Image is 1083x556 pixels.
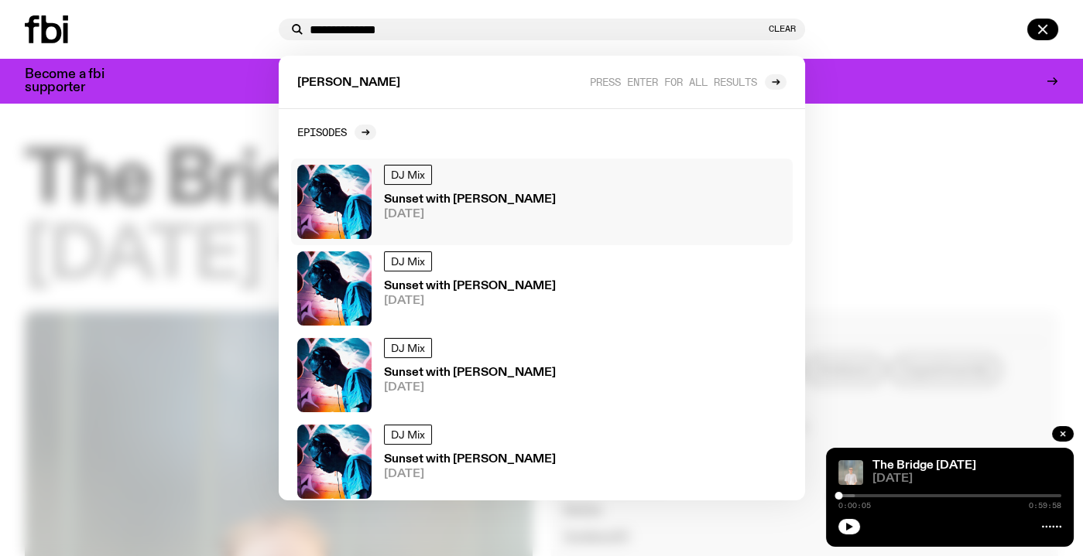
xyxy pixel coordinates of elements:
[384,469,556,480] span: [DATE]
[297,338,372,412] img: Simon Caldwell stands side on, looking downwards. He has headphones on. Behind him is a brightly ...
[291,245,793,332] a: Simon Caldwell stands side on, looking downwards. He has headphones on. Behind him is a brightly ...
[872,473,1061,485] span: [DATE]
[297,126,347,138] h2: Episodes
[297,77,400,89] span: [PERSON_NAME]
[297,251,372,326] img: Simon Caldwell stands side on, looking downwards. He has headphones on. Behind him is a brightly ...
[291,332,793,418] a: Simon Caldwell stands side on, looking downwards. He has headphones on. Behind him is a brightly ...
[384,382,556,394] span: [DATE]
[384,295,556,307] span: [DATE]
[590,74,787,90] a: Press enter for all results
[297,165,372,239] img: Simon Caldwell stands side on, looking downwards. He has headphones on. Behind him is a brightly ...
[291,418,793,505] a: Simon Caldwell stands side on, looking downwards. He has headphones on. Behind him is a brightly ...
[297,125,376,140] a: Episodes
[769,25,796,33] button: Clear
[297,425,372,499] img: Simon Caldwell stands side on, looking downwards. He has headphones on. Behind him is a brightly ...
[590,76,757,87] span: Press enter for all results
[384,454,556,466] h3: Sunset with [PERSON_NAME]
[838,460,863,485] img: Mara stands in front of a frosted glass wall wearing a cream coloured t-shirt and black glasses. ...
[25,68,124,94] h3: Become a fbi supporter
[838,502,871,510] span: 0:00:05
[291,159,793,245] a: Simon Caldwell stands side on, looking downwards. He has headphones on. Behind him is a brightly ...
[384,367,556,379] h3: Sunset with [PERSON_NAME]
[1029,502,1061,510] span: 0:59:58
[384,281,556,292] h3: Sunset with [PERSON_NAME]
[384,209,556,220] span: [DATE]
[872,459,976,472] a: The Bridge [DATE]
[384,194,556,206] h3: Sunset with [PERSON_NAME]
